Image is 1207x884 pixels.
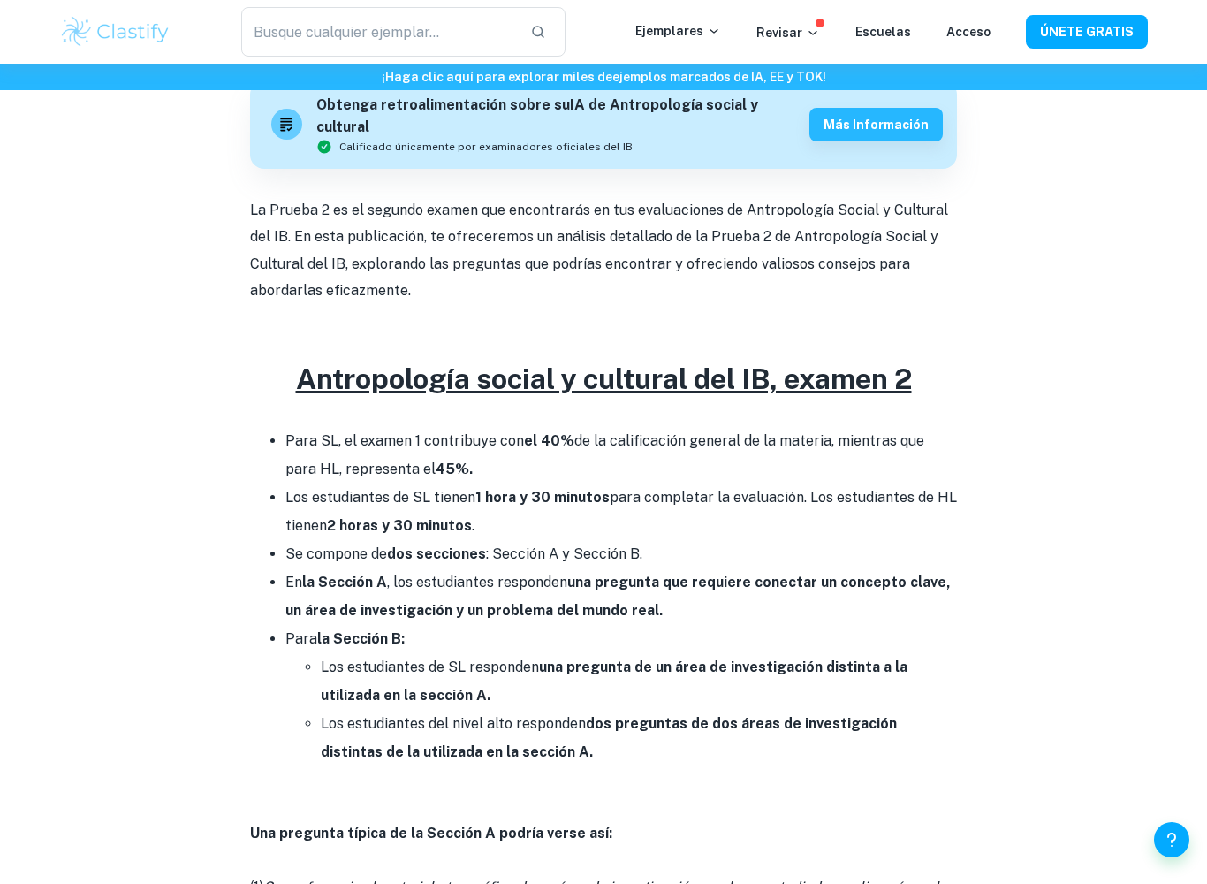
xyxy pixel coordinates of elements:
[382,70,612,84] font: ¡Haga clic aquí para explorar miles de
[285,489,957,534] font: para completar la evaluación. Los estudiantes de HL tienen
[316,96,758,135] font: IA de Antropología social y cultural
[285,432,924,477] font: de la calificación general de la materia, mientras que para HL, representa el
[635,24,703,38] font: Ejemplares
[285,574,302,591] font: En
[1154,822,1189,857] button: Ayuda y comentarios
[339,141,633,153] font: Calificado únicamente por examinadores oficiales del IB
[250,202,948,299] font: La Prueba 2 es el segundo examen que encontrarás en tus evaluaciones de Antropología Social y Cul...
[612,70,823,84] font: ejemplos marcados de IA, EE y TOK
[472,517,474,534] font: .
[486,545,642,562] font: : Sección A y Sección B.
[250,825,612,842] font: Una pregunta típica de la Sección A podría verse así:
[524,432,574,449] font: el 40%
[1040,26,1134,40] font: ÚNETE GRATIS
[436,461,473,477] font: 45%.
[285,489,475,506] font: Los estudiantes de SL tienen
[475,489,610,506] font: 1 hora y 30 minutos
[387,574,567,591] font: , los estudiantes responden
[302,574,387,591] font: la Sección A
[809,108,943,141] button: Más información
[321,715,897,760] font: dos preguntas de dos áreas de investigación distintas de la utilizada en la sección A.
[285,432,524,449] font: Para SL, el examen 1 contribuye con
[317,630,405,647] font: la Sección B:
[241,7,517,57] input: Busque cualquier ejemplar...
[285,574,951,619] font: una pregunta que requiere conectar un concepto clave, un área de investigación y un problema del ...
[946,25,991,39] a: Acceso
[327,517,472,534] font: 2 horas y 30 minutos
[756,26,802,40] font: Revisar
[250,80,957,169] a: Obtenga retroalimentación sobre suIA de Antropología social y culturalCalificado únicamente por e...
[321,659,539,675] font: Los estudiantes de SL responden
[296,362,912,395] font: Antropología social y cultural del IB, examen 2
[321,715,586,732] font: Los estudiantes del nivel alto responden
[823,70,826,84] font: !
[59,14,171,50] img: Logotipo de Clastify
[316,96,570,113] font: Obtenga retroalimentación sobre su
[285,545,387,562] font: Se compone de
[855,25,911,39] a: Escuelas
[387,545,486,562] font: dos secciones
[1026,15,1148,48] button: ÚNETE GRATIS
[285,630,317,647] font: Para
[824,118,929,133] font: Más información
[321,659,907,704] font: una pregunta de un área de investigación distinta a la utilizada en la sección A.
